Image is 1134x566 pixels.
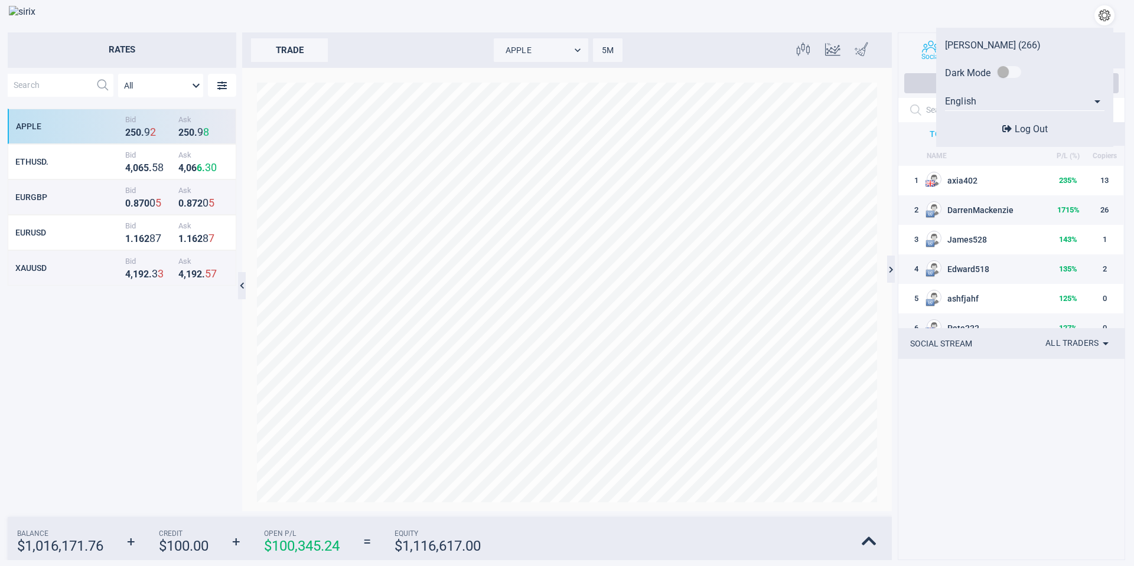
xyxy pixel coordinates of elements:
strong: . [184,233,187,244]
tr: 1US flagaxia402235%13 [898,166,1123,195]
strong: 2 [197,233,203,244]
tr: 5EU flagashfjahf125%0 [898,284,1123,313]
span: Bid [125,257,172,266]
span: Social [921,53,941,61]
strong: 135 % [1059,264,1077,273]
strong: 0 [144,198,149,209]
strong: 235 % [1059,176,1077,185]
strong: 8 [187,198,192,209]
strong: 9 [191,269,197,280]
strong: $ 100.00 [159,538,208,554]
strong: , [131,269,133,280]
div: English [945,92,1104,111]
strong: 2 [150,126,156,138]
strong: 2 [125,127,131,138]
img: EU flag [926,269,935,278]
strong: 6 [191,162,197,174]
button: Log Out [999,123,1051,135]
button: Join Social [904,73,1119,93]
td: 2 [1086,254,1123,284]
strong: , [131,162,133,174]
strong: 0 [133,162,138,174]
strong: 4 [178,162,184,174]
strong: , [184,162,186,174]
img: sirix [9,6,73,17]
strong: 3 [205,161,211,174]
tr: 3EU flagJames528143%1 [898,225,1123,254]
strong: 7 [211,267,217,280]
strong: . [184,198,187,209]
td: axia402 [926,166,1051,195]
img: US flag [926,328,935,334]
strong: $ 1,116,617.00 [395,538,481,554]
td: 26 [1086,195,1123,225]
img: US flag [926,180,935,187]
td: 13 [1086,166,1123,195]
h2: Rates [8,32,236,68]
strong: 5 [131,127,136,138]
td: Edward518 [926,254,1051,284]
strong: 5 [152,161,158,174]
strong: 1 [125,233,131,244]
strong: 1715 % [1057,205,1080,214]
strong: 143 % [1059,235,1077,244]
strong: 2 [197,198,203,209]
th: Copiers [1086,146,1123,166]
strong: 1 [133,269,138,280]
strong: 7 [139,198,144,209]
span: Log Out [1015,123,1048,135]
span: Ask [178,257,226,266]
div: APPLE [16,122,122,131]
td: 4 [898,254,926,284]
strong: 6 [139,233,144,244]
td: ashfjahf [926,284,1051,313]
input: Search [8,74,91,97]
span: Ask [178,151,226,159]
strong: . [149,162,152,174]
strong: 2 [178,127,184,138]
td: 2 [898,195,926,225]
strong: 0 [189,127,194,138]
strong: 0 [186,162,191,174]
div: EURGBP [15,192,122,202]
strong: 4 [125,269,131,280]
strong: . [202,162,205,174]
td: 1 [898,166,926,195]
strong: 1 [186,269,191,280]
span: Equity [395,529,481,538]
th: P/L (%) [1051,146,1086,166]
strong: 1 [187,233,192,244]
div: All [118,74,203,97]
span: Credit [159,529,208,538]
strong: 1 [178,233,184,244]
div: trade [251,38,328,62]
strong: 2 [144,233,149,244]
strong: 0 [149,197,155,209]
strong: 9 [138,269,144,280]
img: EU flag [926,298,935,307]
strong: 0 [178,198,184,209]
tr: 2EU flagDarrenMackenzie1715%26 [898,195,1123,225]
span: Bid [125,186,172,195]
div: All traders [1045,334,1113,353]
strong: 127 % [1059,323,1077,332]
strong: 125 % [1059,294,1077,303]
strong: 7 [192,198,197,209]
span: Bid [125,151,172,159]
strong: 5 [208,197,214,209]
td: James528 [926,225,1051,254]
img: EU flag [926,239,935,248]
strong: 7 [208,232,214,244]
strong: 8 [158,161,164,174]
strong: 5 [144,162,149,174]
span: Bid [125,221,172,230]
div: XAUUSD [15,263,122,273]
span: Balance [17,529,103,538]
strong: 6 [138,162,144,174]
strong: . [202,269,205,280]
img: EU flag [926,210,935,219]
strong: 9 [144,126,150,138]
strong: . [141,127,144,138]
strong: . [131,198,133,209]
strong: + [127,534,135,550]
